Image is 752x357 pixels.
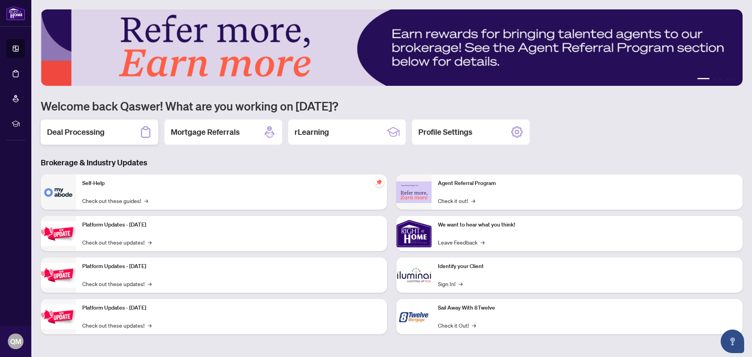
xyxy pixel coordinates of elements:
[374,178,384,187] span: pushpin
[471,196,475,205] span: →
[713,78,716,81] button: 2
[697,78,710,81] button: 1
[10,336,21,347] span: QM
[82,279,152,288] a: Check out these updates!→
[418,127,472,138] h2: Profile Settings
[396,257,432,293] img: Identify your Client
[148,279,152,288] span: →
[719,78,722,81] button: 3
[396,299,432,334] img: Sail Away With 8Twelve
[41,221,76,246] img: Platform Updates - July 21, 2025
[732,78,735,81] button: 5
[82,238,152,246] a: Check out these updates!→
[82,262,381,271] p: Platform Updates - [DATE]
[41,304,76,329] img: Platform Updates - June 23, 2025
[295,127,329,138] h2: rLearning
[721,330,744,353] button: Open asap
[438,238,484,246] a: Leave Feedback→
[438,304,736,312] p: Sail Away With 8Twelve
[438,179,736,188] p: Agent Referral Program
[438,196,475,205] a: Check it out!→
[82,179,381,188] p: Self-Help
[148,321,152,330] span: →
[82,196,148,205] a: Check out these guides!→
[725,78,728,81] button: 4
[144,196,148,205] span: →
[82,304,381,312] p: Platform Updates - [DATE]
[148,238,152,246] span: →
[41,263,76,288] img: Platform Updates - July 8, 2025
[47,127,105,138] h2: Deal Processing
[82,221,381,229] p: Platform Updates - [DATE]
[472,321,476,330] span: →
[396,216,432,251] img: We want to hear what you think!
[396,181,432,203] img: Agent Referral Program
[82,321,152,330] a: Check out these updates!→
[438,321,476,330] a: Check it Out!→
[438,262,736,271] p: Identify your Client
[481,238,484,246] span: →
[41,9,743,86] img: Slide 0
[41,157,743,168] h3: Brokerage & Industry Updates
[438,279,463,288] a: Sign In!→
[41,98,743,113] h1: Welcome back Qaswer! What are you working on [DATE]?
[438,221,736,229] p: We want to hear what you think!
[171,127,240,138] h2: Mortgage Referrals
[459,279,463,288] span: →
[6,6,25,20] img: logo
[41,174,76,210] img: Self-Help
